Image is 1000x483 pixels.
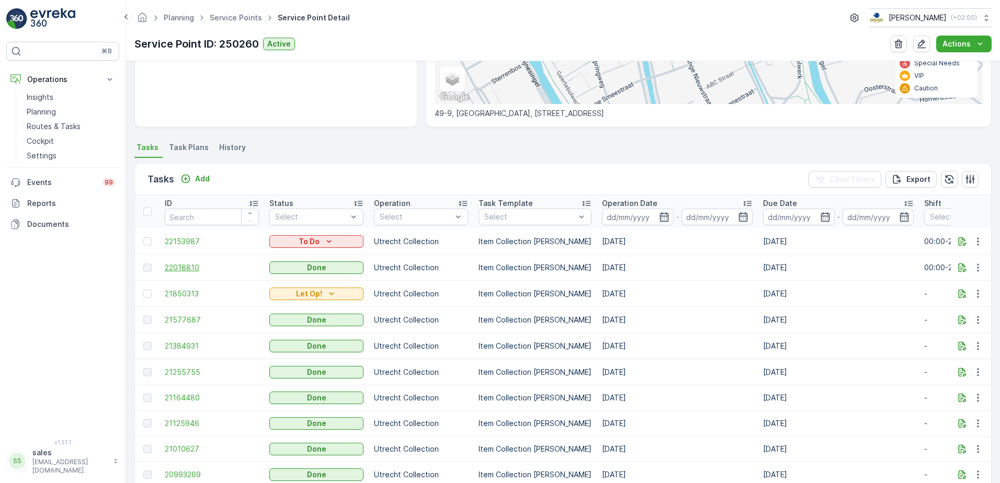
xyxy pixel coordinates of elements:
[176,172,214,185] button: Add
[22,134,119,148] a: Cockpit
[374,444,468,454] p: Utrecht Collection
[763,209,835,225] input: dd/mm/yyyy
[374,367,468,377] p: Utrecht Collection
[307,341,326,351] p: Done
[374,198,410,209] p: Operation
[307,315,326,325] p: Done
[165,198,172,209] p: ID
[269,314,363,326] button: Done
[6,439,119,445] span: v 1.51.1
[143,316,152,324] div: Toggle Row Selected
[763,198,797,209] p: Due Date
[165,418,259,429] a: 21125946
[435,108,983,119] p: 49-9, [GEOGRAPHIC_DATA], [STREET_ADDRESS]
[165,315,259,325] a: 21577687
[143,290,152,298] div: Toggle Row Selected
[27,107,56,117] p: Planning
[374,393,468,403] p: Utrecht Collection
[869,8,992,27] button: [PERSON_NAME](+02:00)
[374,315,468,325] p: Utrecht Collection
[924,198,941,209] p: Shift
[22,119,119,134] a: Routes & Tasks
[6,447,119,475] button: SSsales[EMAIL_ADDRESS][DOMAIN_NAME]
[9,453,26,469] div: SS
[758,307,919,333] td: [DATE]
[210,13,262,22] a: Service Points
[27,219,115,229] p: Documents
[374,469,468,480] p: Utrecht Collection
[165,444,259,454] span: 21010627
[889,13,947,23] p: [PERSON_NAME]
[837,211,840,223] p: -
[164,13,194,22] a: Planning
[829,174,875,185] p: Clear Filters
[165,393,259,403] a: 21164480
[758,281,919,307] td: [DATE]
[27,121,81,132] p: Routes & Tasks
[6,193,119,214] a: Reports
[681,209,753,225] input: dd/mm/yyyy
[269,198,293,209] p: Status
[101,47,112,55] p: ⌘B
[137,142,158,153] span: Tasks
[134,36,259,52] p: Service Point ID: 250260
[869,12,884,24] img: basis-logo_rgb2x.png
[914,72,924,80] p: VIP
[269,468,363,481] button: Done
[597,281,758,307] td: [DATE]
[602,209,674,225] input: dd/mm/yyyy
[597,333,758,359] td: [DATE]
[843,209,914,225] input: dd/mm/yyyy
[165,289,259,299] a: 21850313
[143,237,152,246] div: Toggle Row Selected
[906,174,930,185] p: Export
[307,367,326,377] p: Done
[296,289,322,299] p: Let Op!
[885,171,937,188] button: Export
[914,59,960,67] p: Special Needs
[758,410,919,436] td: [DATE]
[22,148,119,163] a: Settings
[479,198,533,209] p: Task Template
[165,236,259,247] a: 22153987
[269,287,363,300] button: Let Op!
[479,469,592,480] p: Item Collection [PERSON_NAME]
[276,13,352,23] span: Service Point Detail
[165,367,259,377] a: 21255755
[914,84,938,93] p: Caution
[165,262,259,273] span: 22018810
[143,470,152,479] div: Toggle Row Selected
[165,469,259,480] span: 20993269
[143,419,152,428] div: Toggle Row Selected
[597,228,758,255] td: [DATE]
[143,342,152,350] div: Toggle Row Selected
[269,340,363,352] button: Done
[951,14,977,22] p: ( +02:00 )
[263,38,295,50] button: Active
[597,436,758,462] td: [DATE]
[269,443,363,455] button: Done
[597,410,758,436] td: [DATE]
[374,262,468,273] p: Utrecht Collection
[6,69,119,90] button: Operations
[30,8,75,29] img: logo_light-DOdMpM7g.png
[27,177,96,188] p: Events
[602,198,657,209] p: Operation Date
[374,236,468,247] p: Utrecht Collection
[307,469,326,480] p: Done
[307,444,326,454] p: Done
[479,367,592,377] p: Item Collection [PERSON_NAME]
[195,174,210,184] p: Add
[143,263,152,272] div: Toggle Row Selected
[479,262,592,273] p: Item Collection [PERSON_NAME]
[479,393,592,403] p: Item Collection [PERSON_NAME]
[299,236,320,247] p: To Do
[479,444,592,454] p: Item Collection [PERSON_NAME]
[597,359,758,385] td: [DATE]
[169,142,209,153] span: Task Plans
